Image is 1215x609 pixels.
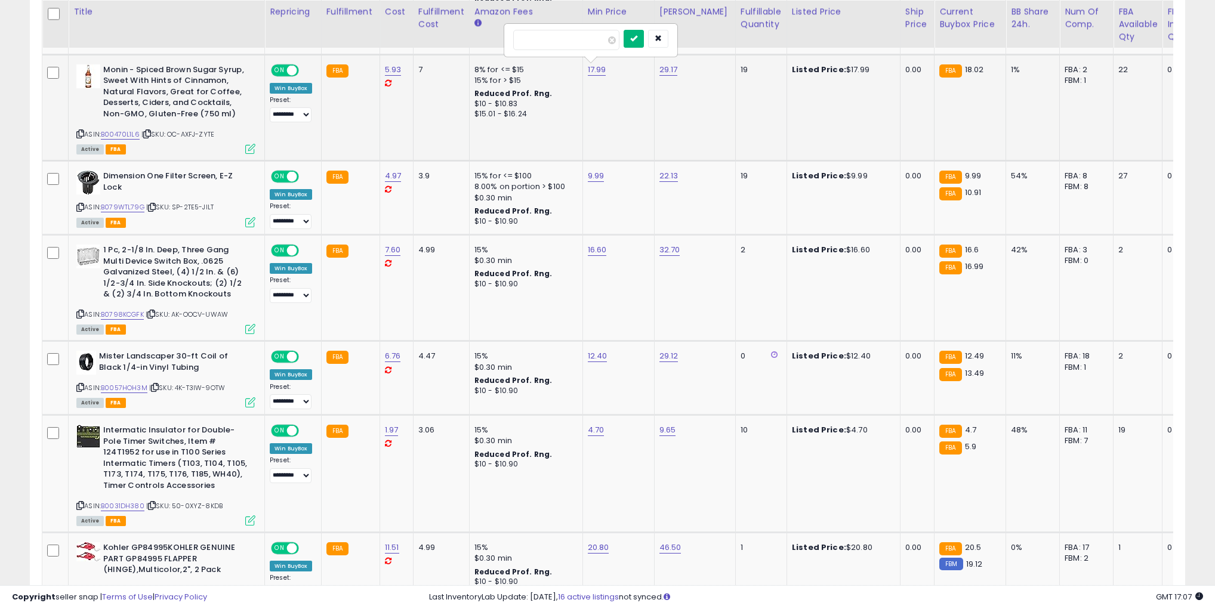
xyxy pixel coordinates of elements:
[474,5,578,18] div: Amazon Fees
[76,64,255,153] div: ASIN:
[101,202,144,212] a: B079WTL79G
[741,542,778,553] div: 1
[939,542,961,555] small: FBA
[1011,542,1050,553] div: 0%
[297,426,316,436] span: OFF
[106,398,126,408] span: FBA
[792,351,891,361] div: $12.40
[418,351,460,361] div: 4.47
[659,5,730,18] div: [PERSON_NAME]
[141,129,214,139] span: | SKU: OC-AXFJ-ZYTE
[270,5,316,18] div: Repricing
[474,64,573,75] div: 8% for <= $15
[326,245,349,258] small: FBA
[792,245,891,255] div: $16.60
[792,64,891,75] div: $17.99
[474,75,573,86] div: 15% for > $15
[272,543,287,554] span: ON
[270,83,312,94] div: Win BuyBox
[939,558,963,570] small: FBM
[1118,64,1153,75] div: 22
[1065,553,1104,564] div: FBM: 2
[272,426,287,436] span: ON
[76,425,255,524] div: ASIN:
[149,383,225,392] span: | SKU: 4K-T3IW-9OTW
[385,424,399,436] a: 1.97
[103,542,248,579] b: Kohler GP84995KOHLER GENUINE PART GP84995 FLAPPER (HINGE),Multicolor,2", 2 Pack
[103,171,248,196] b: Dimension One Filter Screen, E-Z Lock
[272,246,287,256] span: ON
[76,245,255,333] div: ASIN:
[474,449,553,459] b: Reduced Prof. Rng.
[272,65,287,75] span: ON
[1167,425,1199,435] div: 0
[965,350,985,361] span: 12.49
[418,64,460,75] div: 7
[270,561,312,571] div: Win BuyBox
[741,245,778,255] div: 2
[297,543,316,554] span: OFF
[939,245,961,258] small: FBA
[76,171,255,226] div: ASIN:
[792,424,846,435] b: Listed Price:
[741,425,778,435] div: 10
[76,171,100,194] img: 41rXJ4Iw-5L._SL40_.jpg
[474,245,573,255] div: 15%
[102,591,153,602] a: Terms of Use
[659,424,676,436] a: 9.65
[1156,591,1203,602] span: 2025-08-13 17:07 GMT
[905,5,929,30] div: Ship Price
[270,456,312,483] div: Preset:
[474,362,573,373] div: $0.30 min
[1118,171,1153,181] div: 27
[965,424,976,435] span: 4.7
[272,172,287,182] span: ON
[474,99,573,109] div: $10 - $10.83
[418,5,464,30] div: Fulfillment Cost
[385,64,402,76] a: 5.93
[1118,425,1153,435] div: 19
[939,368,961,381] small: FBA
[1167,351,1199,361] div: 0
[1065,245,1104,255] div: FBA: 3
[297,172,316,182] span: OFF
[385,5,408,18] div: Cost
[1167,5,1203,43] div: FBA inbound Qty
[1011,245,1050,255] div: 42%
[418,171,460,181] div: 3.9
[1065,435,1104,446] div: FBM: 7
[474,217,573,227] div: $10 - $10.90
[1065,425,1104,435] div: FBA: 11
[792,542,846,553] b: Listed Price:
[385,244,401,256] a: 7.60
[146,310,228,319] span: | SKU: AK-OOCV-UWAW
[429,592,1203,603] div: Last InventoryLab Update: [DATE], not synced.
[101,383,147,393] a: B0057HOH3M
[1065,75,1104,86] div: FBM: 1
[146,202,214,212] span: | SKU: SP-2TE5-JILT
[103,245,248,303] b: 1 Pc, 2-1/8 In. Deep, Three Gang Multi Device Switch Box, .0625 Galvanized Steel, (4) 1/2 In. & (...
[659,542,681,554] a: 46.50
[106,218,126,228] span: FBA
[1011,5,1054,30] div: BB Share 24h.
[326,5,375,18] div: Fulfillment
[474,425,573,435] div: 15%
[99,351,244,376] b: Mister Landscaper 30-ft Coil of Black 1/4-in Vinyl Tubing
[741,171,778,181] div: 19
[418,425,460,435] div: 3.06
[588,542,609,554] a: 20.80
[905,542,925,553] div: 0.00
[1118,5,1157,43] div: FBA Available Qty
[474,18,482,29] small: Amazon Fees.
[270,202,312,229] div: Preset:
[76,218,104,228] span: All listings currently available for purchase on Amazon
[106,516,126,526] span: FBA
[588,64,606,76] a: 17.99
[966,558,983,570] span: 19.12
[474,435,573,446] div: $0.30 min
[76,351,255,406] div: ASIN:
[1167,171,1199,181] div: 0
[659,64,678,76] a: 29.17
[73,5,260,18] div: Title
[270,263,312,274] div: Win BuyBox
